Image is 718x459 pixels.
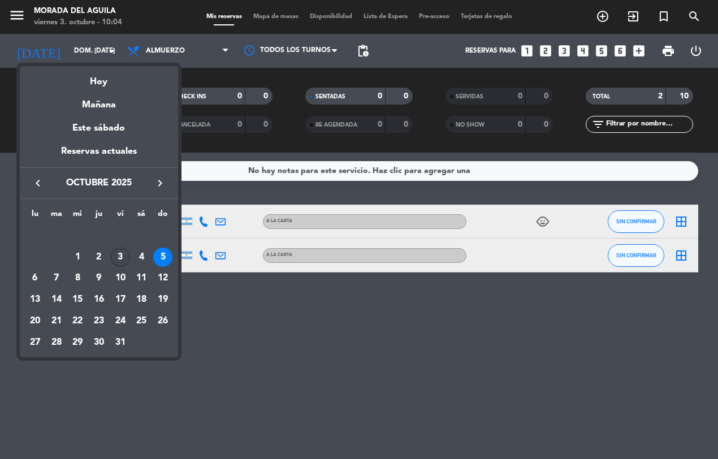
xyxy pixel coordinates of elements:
[153,290,172,309] div: 19
[132,290,151,309] div: 18
[47,333,66,352] div: 28
[46,310,67,332] td: 21 de octubre de 2025
[88,310,110,332] td: 23 de octubre de 2025
[88,289,110,310] td: 16 de octubre de 2025
[46,268,67,289] td: 7 de octubre de 2025
[88,246,110,268] td: 2 de octubre de 2025
[88,268,110,289] td: 9 de octubre de 2025
[89,311,109,331] div: 23
[153,311,172,331] div: 26
[24,225,174,246] td: OCT.
[24,289,46,310] td: 13 de octubre de 2025
[68,248,87,267] div: 1
[111,311,130,331] div: 24
[24,207,46,225] th: lunes
[68,333,87,352] div: 29
[68,311,87,331] div: 22
[110,268,131,289] td: 10 de octubre de 2025
[67,246,88,268] td: 1 de octubre de 2025
[20,144,178,167] div: Reservas actuales
[153,269,172,288] div: 12
[24,332,46,353] td: 27 de octubre de 2025
[132,248,151,267] div: 4
[89,333,109,352] div: 30
[47,311,66,331] div: 21
[20,89,178,112] div: Mañana
[68,290,87,309] div: 15
[88,207,110,225] th: jueves
[111,333,130,352] div: 31
[132,311,151,331] div: 25
[20,112,178,144] div: Este sábado
[152,207,174,225] th: domingo
[152,268,174,289] td: 12 de octubre de 2025
[131,246,153,268] td: 4 de octubre de 2025
[110,207,131,225] th: viernes
[110,332,131,353] td: 31 de octubre de 2025
[110,310,131,332] td: 24 de octubre de 2025
[152,310,174,332] td: 26 de octubre de 2025
[28,176,48,190] button: keyboard_arrow_left
[152,289,174,310] td: 19 de octubre de 2025
[131,268,153,289] td: 11 de octubre de 2025
[111,269,130,288] div: 10
[131,310,153,332] td: 25 de octubre de 2025
[132,269,151,288] div: 11
[20,66,178,89] div: Hoy
[111,290,130,309] div: 17
[47,269,66,288] div: 7
[46,289,67,310] td: 14 de octubre de 2025
[25,311,45,331] div: 20
[48,176,150,190] span: octubre 2025
[46,332,67,353] td: 28 de octubre de 2025
[68,269,87,288] div: 8
[152,246,174,268] td: 5 de octubre de 2025
[111,248,130,267] div: 3
[110,289,131,310] td: 17 de octubre de 2025
[67,289,88,310] td: 15 de octubre de 2025
[25,333,45,352] div: 27
[131,207,153,225] th: sábado
[24,310,46,332] td: 20 de octubre de 2025
[110,246,131,268] td: 3 de octubre de 2025
[31,176,45,190] i: keyboard_arrow_left
[67,332,88,353] td: 29 de octubre de 2025
[89,290,109,309] div: 16
[24,268,46,289] td: 6 de octubre de 2025
[67,310,88,332] td: 22 de octubre de 2025
[131,289,153,310] td: 18 de octubre de 2025
[67,207,88,225] th: miércoles
[153,176,167,190] i: keyboard_arrow_right
[25,269,45,288] div: 6
[153,248,172,267] div: 5
[88,332,110,353] td: 30 de octubre de 2025
[150,176,170,190] button: keyboard_arrow_right
[89,269,109,288] div: 9
[67,268,88,289] td: 8 de octubre de 2025
[47,290,66,309] div: 14
[46,207,67,225] th: martes
[25,290,45,309] div: 13
[89,248,109,267] div: 2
